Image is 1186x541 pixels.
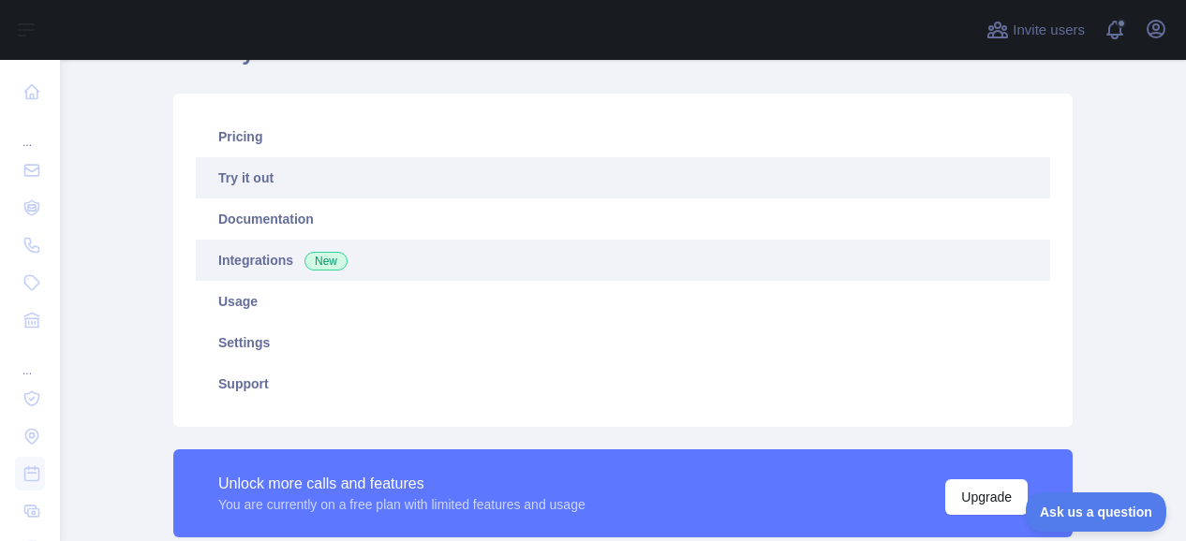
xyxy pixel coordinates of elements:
[304,252,348,270] span: New
[1013,20,1085,41] span: Invite users
[196,281,1050,322] a: Usage
[983,15,1089,45] button: Invite users
[196,363,1050,404] a: Support
[196,116,1050,157] a: Pricing
[218,495,586,514] div: You are currently on a free plan with limited features and usage
[15,341,45,378] div: ...
[1026,492,1167,532] iframe: Toggle Customer Support
[196,322,1050,363] a: Settings
[15,112,45,150] div: ...
[196,240,1050,281] a: Integrations New
[196,157,1050,198] a: Try it out
[218,473,586,495] div: Unlock more calls and features
[196,198,1050,240] a: Documentation
[173,37,1073,82] h1: Holidays API
[945,479,1028,515] button: Upgrade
